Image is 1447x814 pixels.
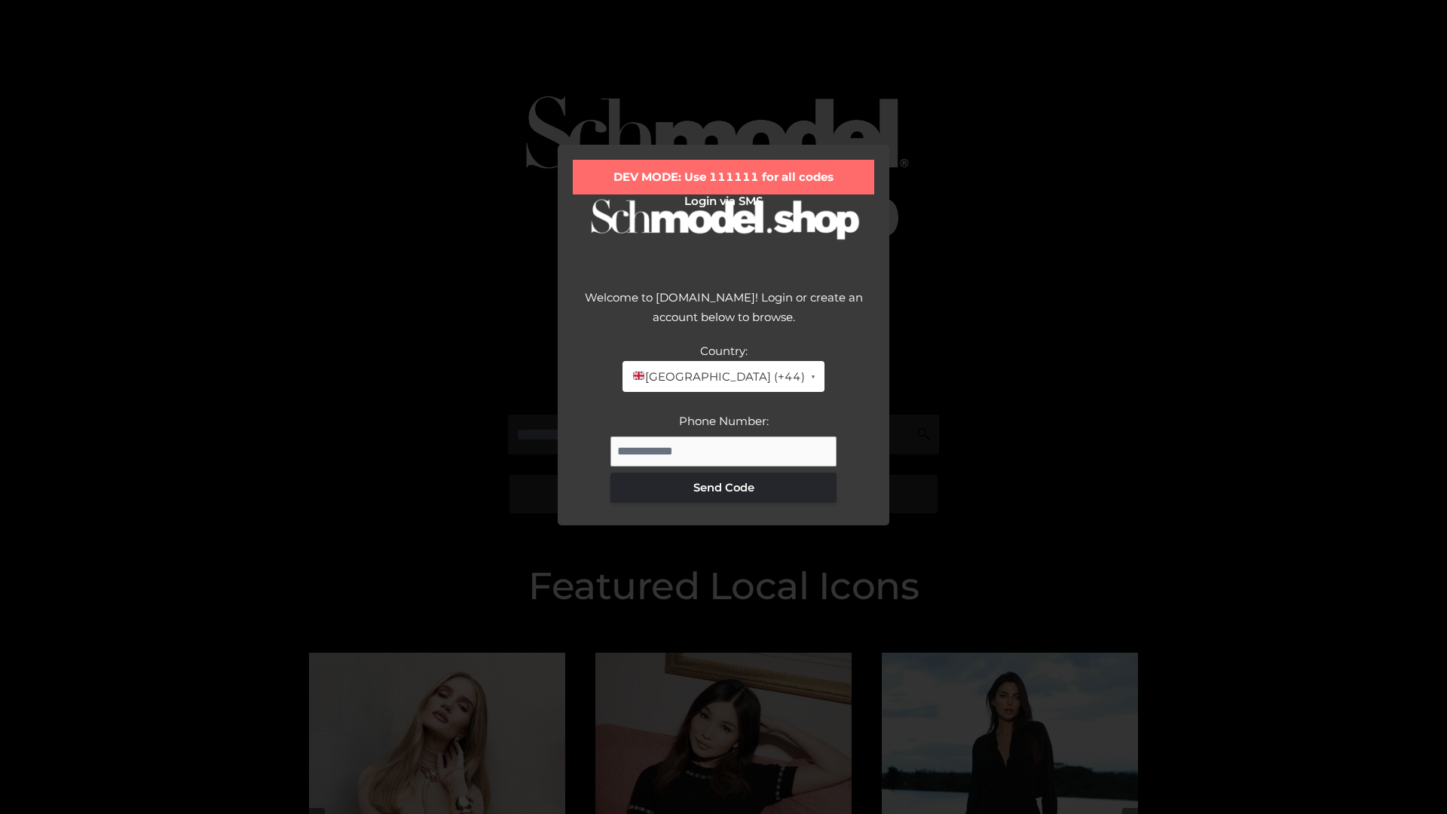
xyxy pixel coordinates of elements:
[632,367,804,387] span: [GEOGRAPHIC_DATA] (+44)
[573,194,874,208] h2: Login via SMS
[573,160,874,194] div: DEV MODE: Use 111111 for all codes
[679,414,769,428] label: Phone Number:
[700,344,748,358] label: Country:
[610,473,837,503] button: Send Code
[633,370,644,381] img: 🇬🇧
[573,288,874,341] div: Welcome to [DOMAIN_NAME]! Login or create an account below to browse.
